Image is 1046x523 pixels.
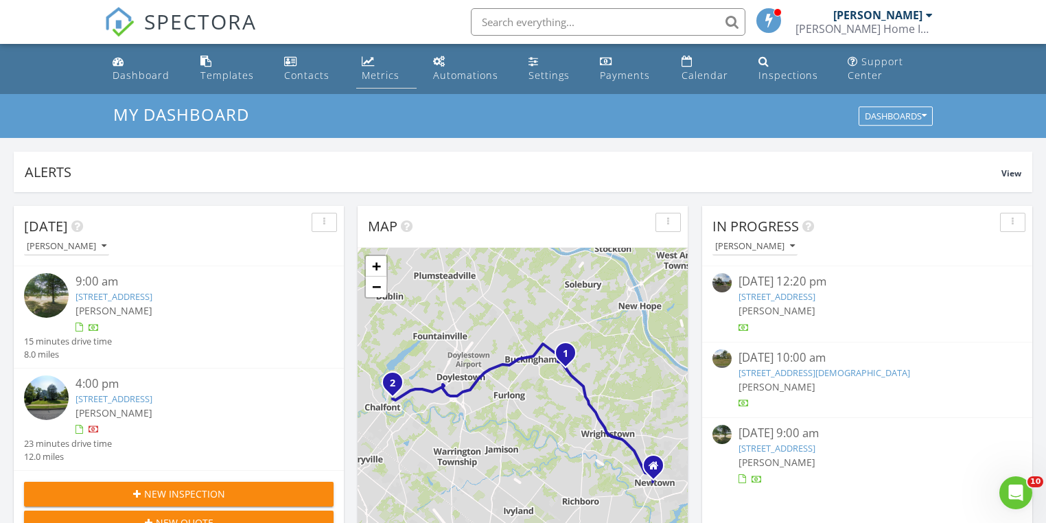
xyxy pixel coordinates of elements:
[24,273,69,318] img: streetview
[712,425,1022,486] a: [DATE] 9:00 am [STREET_ADDRESS] [PERSON_NAME]
[104,7,135,37] img: The Best Home Inspection Software - Spectora
[107,49,183,89] a: Dashboard
[833,8,922,22] div: [PERSON_NAME]
[594,49,665,89] a: Payments
[739,349,997,367] div: [DATE] 10:00 am
[865,112,927,121] div: Dashboards
[1001,167,1021,179] span: View
[75,290,152,303] a: [STREET_ADDRESS]
[362,69,399,82] div: Metrics
[739,290,815,303] a: [STREET_ADDRESS]
[528,69,570,82] div: Settings
[739,456,815,469] span: [PERSON_NAME]
[563,349,568,359] i: 1
[653,465,662,474] div: 19 N. Sycamore Street, Newtown PA 18940
[24,437,112,450] div: 23 minutes drive time
[848,55,903,82] div: Support Center
[75,273,307,290] div: 9:00 am
[393,382,401,391] div: 99 Carousel Cir, Doylestown, PA 18901
[739,425,997,442] div: [DATE] 9:00 am
[600,69,650,82] div: Payments
[712,273,1022,334] a: [DATE] 12:20 pm [STREET_ADDRESS] [PERSON_NAME]
[859,107,933,126] button: Dashboards
[842,49,939,89] a: Support Center
[144,7,257,36] span: SPECTORA
[433,69,498,82] div: Automations
[200,69,254,82] div: Templates
[113,69,170,82] div: Dashboard
[75,375,307,393] div: 4:00 pm
[739,273,997,290] div: [DATE] 12:20 pm
[566,353,574,361] div: 1610 Holicong Rd, New Hope, PA 18938
[75,406,152,419] span: [PERSON_NAME]
[676,49,742,89] a: Calendar
[25,163,1001,181] div: Alerts
[366,277,386,297] a: Zoom out
[144,487,225,501] span: New Inspection
[104,19,257,47] a: SPECTORA
[428,49,512,89] a: Automations (Basic)
[75,304,152,317] span: [PERSON_NAME]
[279,49,345,89] a: Contacts
[739,367,910,379] a: [STREET_ADDRESS][DEMOGRAPHIC_DATA]
[712,273,732,292] img: streetview
[24,273,334,361] a: 9:00 am [STREET_ADDRESS] [PERSON_NAME] 15 minutes drive time 8.0 miles
[366,256,386,277] a: Zoom in
[999,476,1032,509] iframe: Intercom live chat
[284,69,329,82] div: Contacts
[712,217,799,235] span: In Progress
[715,242,795,251] div: [PERSON_NAME]
[739,380,815,393] span: [PERSON_NAME]
[24,217,68,235] span: [DATE]
[368,217,397,235] span: Map
[24,482,334,507] button: New Inspection
[24,348,112,361] div: 8.0 miles
[758,69,818,82] div: Inspections
[24,375,334,463] a: 4:00 pm [STREET_ADDRESS] [PERSON_NAME] 23 minutes drive time 12.0 miles
[1027,476,1043,487] span: 10
[75,393,152,405] a: [STREET_ADDRESS]
[712,425,732,444] img: streetview
[471,8,745,36] input: Search everything...
[523,49,583,89] a: Settings
[24,375,69,420] img: streetview
[712,349,1022,410] a: [DATE] 10:00 am [STREET_ADDRESS][DEMOGRAPHIC_DATA] [PERSON_NAME]
[24,450,112,463] div: 12.0 miles
[739,304,815,317] span: [PERSON_NAME]
[390,379,395,388] i: 2
[356,49,416,89] a: Metrics
[795,22,933,36] div: Bradley Home Inspections
[712,237,798,256] button: [PERSON_NAME]
[682,69,728,82] div: Calendar
[113,103,249,126] span: My Dashboard
[27,242,106,251] div: [PERSON_NAME]
[739,442,815,454] a: [STREET_ADDRESS]
[24,335,112,348] div: 15 minutes drive time
[195,49,268,89] a: Templates
[24,237,109,256] button: [PERSON_NAME]
[753,49,831,89] a: Inspections
[712,349,732,369] img: streetview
